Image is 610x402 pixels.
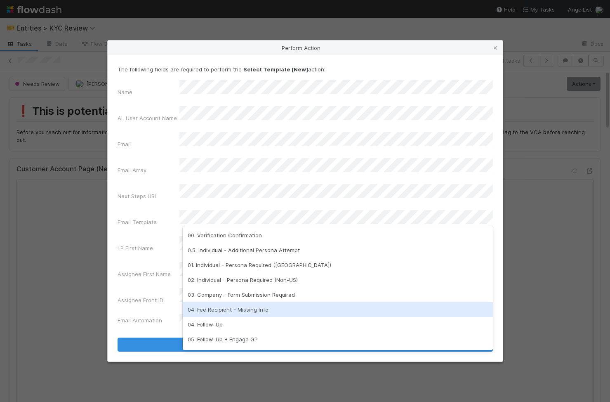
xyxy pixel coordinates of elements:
[243,66,308,73] strong: Select Template [New]
[118,166,146,174] label: Email Array
[118,88,132,96] label: Name
[183,347,493,362] div: 06. Follow-Up LP + Follow-Up GP
[118,270,171,278] label: Assignee First Name
[118,140,131,148] label: Email
[183,317,493,332] div: 04. Follow-Up
[183,302,493,317] div: 04. Fee Recipient - Missing Info
[183,243,493,258] div: 0.5. Individual - Additional Persona Attempt
[183,272,493,287] div: 02. Individual - Persona Required (Non-US)
[183,228,493,243] div: 00. Verification Confirmation
[118,244,153,252] label: LP First Name
[118,192,158,200] label: Next Steps URL
[118,114,177,122] label: AL User Account Name
[183,332,493,347] div: 05. Follow-Up + Engage GP
[183,287,493,302] div: 03. Company - Form Submission Required
[118,296,163,304] label: Assignee Front ID
[118,338,493,352] button: Select Template [New]
[183,258,493,272] div: 01. Individual - Persona Required ([GEOGRAPHIC_DATA])
[118,65,493,73] p: The following fields are required to perform the action:
[118,316,162,324] label: Email Automation
[108,40,503,55] div: Perform Action
[118,218,157,226] label: Email Template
